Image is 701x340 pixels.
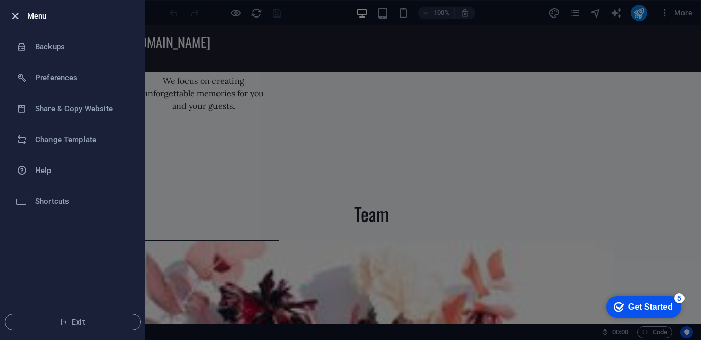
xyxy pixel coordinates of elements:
h6: Preferences [35,72,130,84]
h6: Change Template [35,133,130,146]
h6: Shortcuts [35,195,130,208]
h6: Menu [27,10,137,22]
div: Get Started [30,11,75,21]
button: Exit [5,314,141,330]
a: Help [1,155,145,186]
div: Get Started 5 items remaining, 0% complete [8,5,84,27]
h6: Backups [35,41,130,53]
h6: Share & Copy Website [35,103,130,115]
span: Exit [13,318,132,326]
div: 5 [76,2,87,12]
h6: Help [35,164,130,177]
